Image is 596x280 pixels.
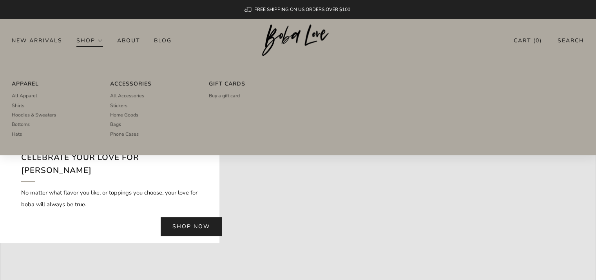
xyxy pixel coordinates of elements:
[12,121,30,128] span: Bottoms
[21,151,198,182] h2: Celebrate your love for [PERSON_NAME]
[558,34,584,47] a: Search
[110,92,144,99] span: All Accessories
[12,131,22,138] span: Hats
[262,24,334,56] img: Boba Love
[12,129,96,139] a: Hats
[209,92,240,99] span: Buy a gift card
[12,111,56,118] span: Hoodies & Sweaters
[110,79,194,89] a: Accessories
[110,101,194,110] a: Stickers
[110,111,138,118] span: Home Goods
[12,101,96,110] a: Shirts
[514,34,542,47] a: Cart
[21,187,198,210] p: No matter what flavor you like, or toppings you choose, your love for boba will always be true.
[262,24,334,57] a: Boba Love
[76,34,103,47] a: Shop
[12,79,96,89] a: Apparel
[12,110,96,120] a: Hoodies & Sweaters
[110,131,139,138] span: Phone Cases
[117,34,140,47] a: About
[12,92,37,99] span: All Apparel
[110,91,194,100] a: All Accessories
[209,91,293,100] a: Buy a gift card
[12,102,24,109] span: Shirts
[110,129,194,139] a: Phone Cases
[161,217,222,236] a: Shop now
[12,120,96,129] a: Bottoms
[12,91,96,100] a: All Apparel
[110,120,194,129] a: Bags
[110,110,194,120] a: Home Goods
[536,37,540,44] items-count: 0
[154,34,172,47] a: Blog
[110,121,121,128] span: Bags
[209,79,293,89] a: Gift Cards
[110,102,127,109] span: Stickers
[12,34,62,47] a: New Arrivals
[254,6,350,13] span: FREE SHIPPING ON US ORDERS OVER $100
